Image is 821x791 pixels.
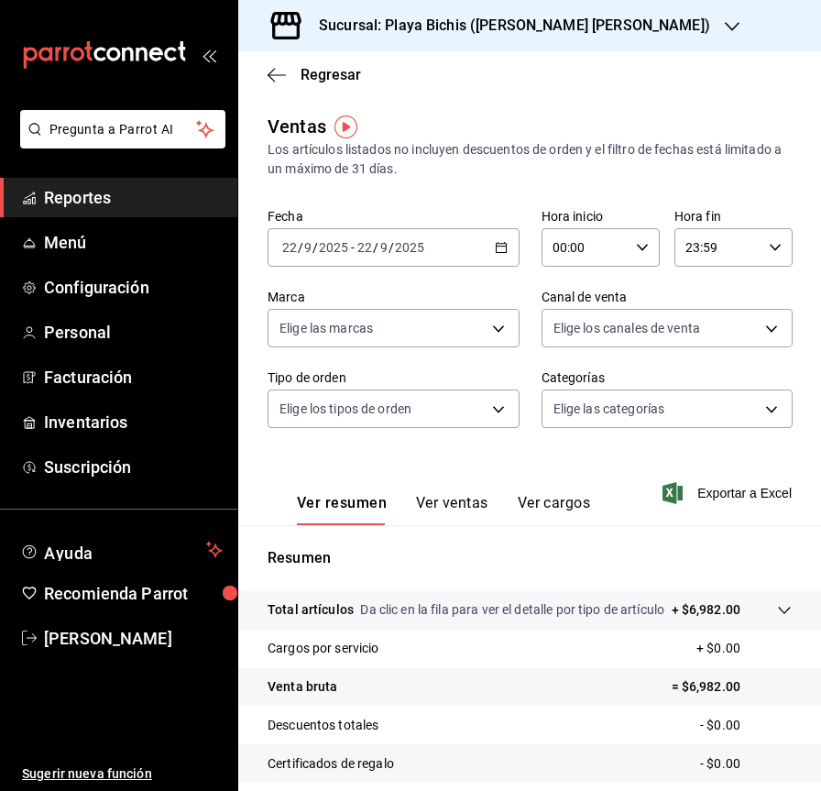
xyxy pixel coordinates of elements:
[542,371,794,384] label: Categorías
[268,639,379,658] p: Cargos por servicio
[304,15,710,37] h3: Sucursal: Playa Bichis ([PERSON_NAME] [PERSON_NAME])
[334,115,357,138] img: Tooltip marker
[553,319,700,337] span: Elige los canales de venta
[44,581,223,606] span: Recomienda Parrot
[268,677,337,697] p: Venta bruta
[44,410,223,434] span: Inventarios
[700,716,792,735] p: - $0.00
[542,210,660,223] label: Hora inicio
[268,140,792,179] div: Los artículos listados no incluyen descuentos de orden y el filtro de fechas está limitado a un m...
[44,365,223,390] span: Facturación
[394,240,425,255] input: ----
[44,320,223,345] span: Personal
[44,539,199,561] span: Ayuda
[674,210,793,223] label: Hora fin
[672,677,792,697] p: = $6,982.00
[351,240,355,255] span: -
[298,240,303,255] span: /
[13,133,225,152] a: Pregunta a Parrot AI
[44,455,223,479] span: Suscripción
[281,240,298,255] input: --
[312,240,318,255] span: /
[268,754,394,774] p: Certificados de regalo
[20,110,225,148] button: Pregunta a Parrot AI
[297,494,387,525] button: Ver resumen
[360,600,664,620] p: Da clic en la fila para ver el detalle por tipo de artículo
[268,547,792,569] p: Resumen
[44,626,223,651] span: [PERSON_NAME]
[379,240,389,255] input: --
[268,66,361,83] button: Regresar
[268,716,378,735] p: Descuentos totales
[279,400,411,418] span: Elige los tipos de orden
[202,48,216,62] button: open_drawer_menu
[318,240,349,255] input: ----
[542,291,794,303] label: Canal de venta
[268,113,326,140] div: Ventas
[666,482,792,504] button: Exportar a Excel
[303,240,312,255] input: --
[44,230,223,255] span: Menú
[416,494,488,525] button: Ver ventas
[44,275,223,300] span: Configuración
[268,210,520,223] label: Fecha
[553,400,665,418] span: Elige las categorías
[389,240,394,255] span: /
[49,120,197,139] span: Pregunta a Parrot AI
[268,291,520,303] label: Marca
[518,494,591,525] button: Ver cargos
[297,494,590,525] div: navigation tabs
[672,600,740,620] p: + $6,982.00
[373,240,378,255] span: /
[356,240,373,255] input: --
[700,754,792,774] p: - $0.00
[301,66,361,83] span: Regresar
[44,185,223,210] span: Reportes
[22,764,223,784] span: Sugerir nueva función
[696,639,792,658] p: + $0.00
[268,371,520,384] label: Tipo de orden
[279,319,373,337] span: Elige las marcas
[268,600,354,620] p: Total artículos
